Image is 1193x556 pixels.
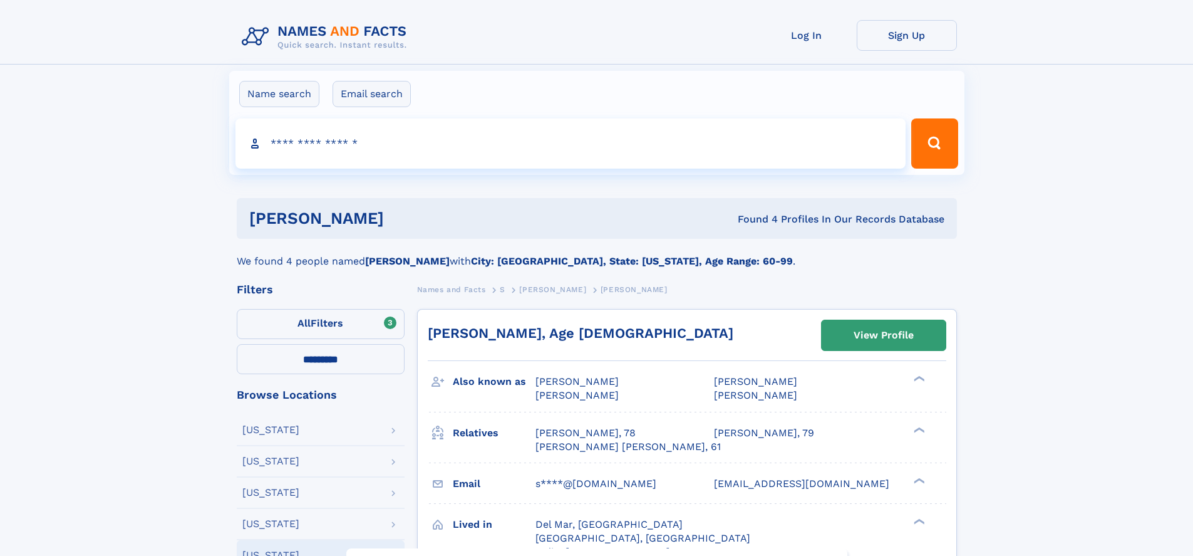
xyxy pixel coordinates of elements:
[757,20,857,51] a: Log In
[428,325,733,341] a: [PERSON_NAME], Age [DEMOGRAPHIC_DATA]
[535,518,683,530] span: Del Mar, [GEOGRAPHIC_DATA]
[453,422,535,444] h3: Relatives
[519,285,586,294] span: [PERSON_NAME]
[453,473,535,495] h3: Email
[714,389,797,401] span: [PERSON_NAME]
[453,514,535,535] h3: Lived in
[237,20,417,54] img: Logo Names and Facts
[519,281,586,297] a: [PERSON_NAME]
[911,375,926,383] div: ❯
[417,281,486,297] a: Names and Facts
[365,255,450,267] b: [PERSON_NAME]
[535,532,750,544] span: [GEOGRAPHIC_DATA], [GEOGRAPHIC_DATA]
[237,284,405,295] div: Filters
[857,20,957,51] a: Sign Up
[911,118,958,169] button: Search Button
[911,517,926,525] div: ❯
[235,118,906,169] input: search input
[535,440,721,454] a: [PERSON_NAME] [PERSON_NAME], 61
[535,375,619,387] span: [PERSON_NAME]
[560,212,944,226] div: Found 4 Profiles In Our Records Database
[237,239,957,269] div: We found 4 people named with .
[242,425,299,435] div: [US_STATE]
[535,426,636,440] a: [PERSON_NAME], 78
[714,375,797,387] span: [PERSON_NAME]
[601,285,668,294] span: [PERSON_NAME]
[471,255,793,267] b: City: [GEOGRAPHIC_DATA], State: [US_STATE], Age Range: 60-99
[239,81,319,107] label: Name search
[237,309,405,339] label: Filters
[822,320,946,350] a: View Profile
[911,476,926,485] div: ❯
[237,389,405,401] div: Browse Locations
[714,478,889,490] span: [EMAIL_ADDRESS][DOMAIN_NAME]
[535,389,619,401] span: [PERSON_NAME]
[911,426,926,434] div: ❯
[333,81,411,107] label: Email search
[297,317,311,329] span: All
[714,426,814,440] a: [PERSON_NAME], 79
[500,281,505,297] a: S
[854,321,914,350] div: View Profile
[249,211,561,226] h1: [PERSON_NAME]
[453,371,535,392] h3: Also known as
[242,488,299,498] div: [US_STATE]
[242,519,299,529] div: [US_STATE]
[242,456,299,466] div: [US_STATE]
[500,285,505,294] span: S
